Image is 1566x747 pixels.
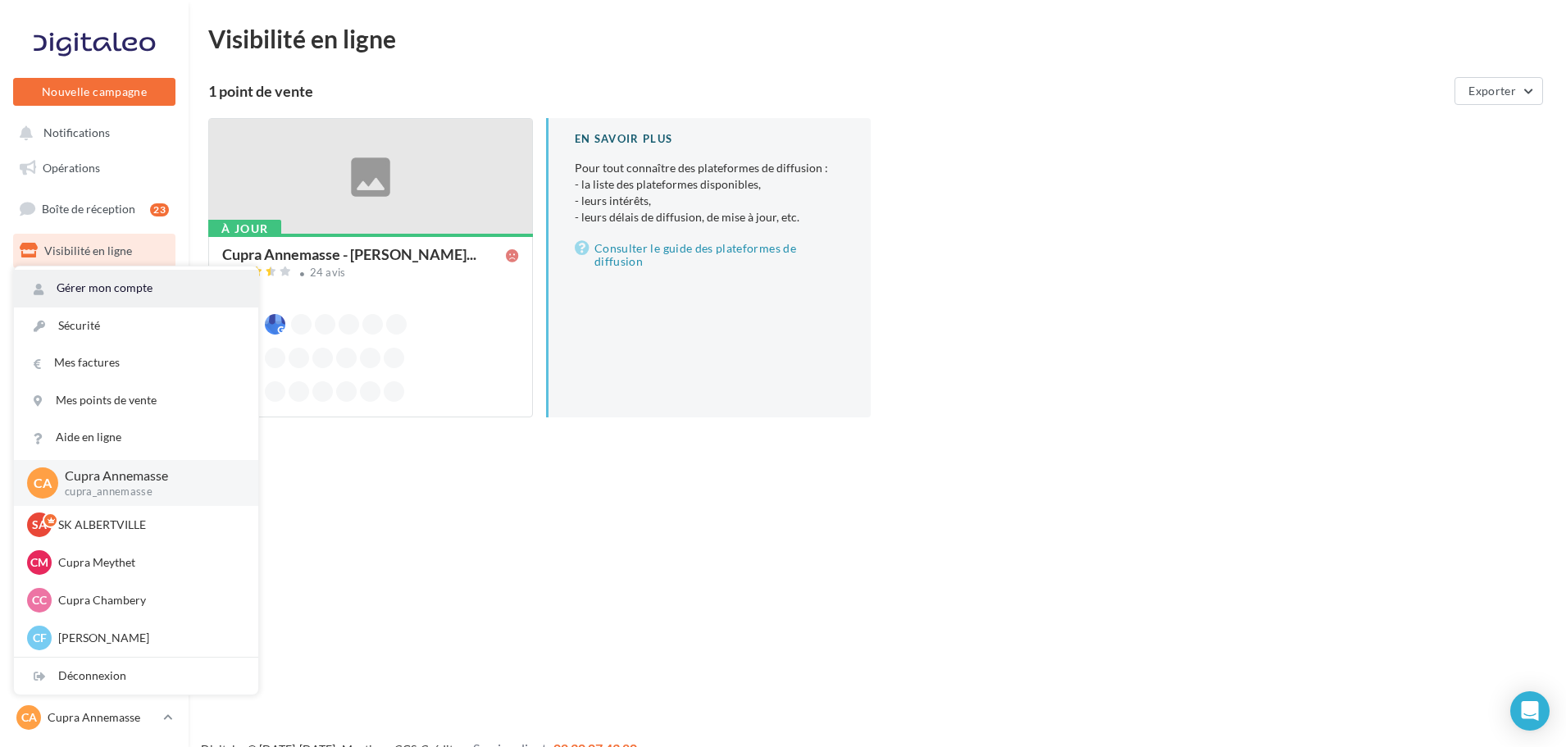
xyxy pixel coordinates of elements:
[32,592,47,608] span: CC
[13,702,175,733] a: CA Cupra Annemasse
[14,419,258,456] a: Aide en ligne
[575,209,844,225] li: - leurs délais de diffusion, de mise à jour, etc.
[13,78,175,106] button: Nouvelle campagne
[30,554,48,571] span: CM
[10,151,179,185] a: Opérations
[1468,84,1516,98] span: Exporter
[44,244,132,257] span: Visibilité en ligne
[310,267,346,278] div: 24 avis
[208,84,1448,98] div: 1 point de vente
[10,492,179,540] a: Campagnes DataOnDemand
[10,234,179,268] a: Visibilité en ligne
[14,270,258,307] a: Gérer mon compte
[1510,691,1550,731] div: Open Intercom Messenger
[222,264,519,284] a: 24 avis
[14,307,258,344] a: Sécurité
[575,131,844,147] div: En savoir plus
[65,485,232,499] p: cupra_annemasse
[34,473,52,492] span: CA
[10,437,179,485] a: PLV et print personnalisable
[208,220,281,238] div: À jour
[14,658,258,695] div: Déconnexion
[33,630,47,646] span: CF
[575,239,844,271] a: Consulter le guide des plateformes de diffusion
[222,247,476,262] span: Cupra Annemasse - [PERSON_NAME]...
[10,275,179,309] a: Campagnes
[575,160,844,225] p: Pour tout connaître des plateformes de diffusion :
[21,709,37,726] span: CA
[42,202,135,216] span: Boîte de réception
[48,709,157,726] p: Cupra Annemasse
[43,126,110,140] span: Notifications
[10,191,179,226] a: Boîte de réception23
[14,382,258,419] a: Mes points de vente
[14,344,258,381] a: Mes factures
[58,592,239,608] p: Cupra Chambery
[575,193,844,209] li: - leurs intérêts,
[208,26,1546,51] div: Visibilité en ligne
[10,397,179,431] a: Calendrier
[58,517,239,533] p: SK ALBERTVILLE
[58,554,239,571] p: Cupra Meythet
[65,467,232,485] p: Cupra Annemasse
[150,203,169,216] div: 23
[32,517,47,533] span: SA
[575,176,844,193] li: - la liste des plateformes disponibles,
[1454,77,1543,105] button: Exporter
[43,161,100,175] span: Opérations
[58,630,239,646] p: [PERSON_NAME]
[10,356,179,390] a: Médiathèque
[10,315,179,349] a: Contacts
